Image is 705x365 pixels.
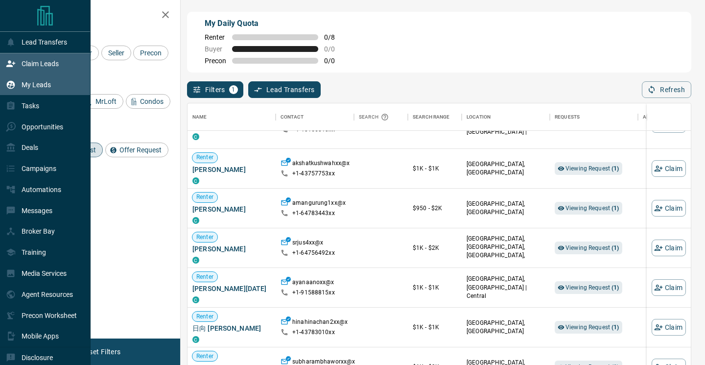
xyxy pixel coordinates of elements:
[192,204,271,214] span: [PERSON_NAME]
[565,165,619,172] span: Viewing Request
[292,159,350,170] p: akshatkushwahxx@x
[324,45,346,53] span: 0 / 0
[192,323,271,333] span: 日向 [PERSON_NAME]
[105,143,168,157] div: Offer Request
[192,217,199,224] div: condos.ca
[324,33,346,41] span: 0 / 8
[467,200,545,217] p: [GEOGRAPHIC_DATA], [GEOGRAPHIC_DATA]
[192,133,199,140] div: condos.ca
[292,318,348,328] p: hinahinachan2xx@x
[292,289,335,297] p: +1- 91588815xx
[187,81,243,98] button: Filters1
[192,153,217,162] span: Renter
[652,116,686,133] button: Claim
[292,125,335,134] p: +1- 43166813xx
[292,209,335,218] p: +1- 64783443xx
[292,199,346,209] p: amangurung1xx@x
[133,46,168,60] div: Precon
[413,323,457,332] p: $1K - $1K
[467,275,545,300] p: [GEOGRAPHIC_DATA], [GEOGRAPHIC_DATA] | Central
[555,281,622,294] div: Viewing Request (1)
[611,324,619,331] strong: ( 1 )
[611,165,619,172] strong: ( 1 )
[81,94,123,109] div: MrLoft
[105,49,128,57] span: Seller
[31,10,170,22] h2: Filters
[205,33,226,41] span: Renter
[324,57,346,65] span: 0 / 0
[292,278,334,289] p: ayanaanoxx@x
[565,324,619,331] span: Viewing Request
[652,200,686,217] button: Claim
[467,235,545,268] p: [GEOGRAPHIC_DATA], [GEOGRAPHIC_DATA], [GEOGRAPHIC_DATA], [GEOGRAPHIC_DATA]
[281,103,304,131] div: Contact
[652,240,686,256] button: Claim
[467,160,545,177] p: [GEOGRAPHIC_DATA], [GEOGRAPHIC_DATA]
[192,273,217,281] span: Renter
[359,103,391,131] div: Search
[555,242,622,254] div: Viewing Request (1)
[192,121,271,130] span: [PERSON_NAME]
[467,319,545,336] p: [GEOGRAPHIC_DATA], [GEOGRAPHIC_DATA]
[192,313,217,321] span: Renter
[192,352,217,361] span: Renter
[652,319,686,336] button: Claim
[611,284,619,291] strong: ( 1 )
[611,205,619,212] strong: ( 1 )
[137,97,167,105] span: Condos
[192,244,271,254] span: [PERSON_NAME]
[205,45,226,53] span: Buyer
[467,103,491,131] div: Location
[192,296,199,303] div: condos.ca
[408,103,462,131] div: Search Range
[137,49,165,57] span: Precon
[101,46,131,60] div: Seller
[413,283,457,292] p: $1K - $1K
[413,243,457,252] p: $1K - $2K
[550,103,638,131] div: Requests
[192,194,217,202] span: Renter
[565,205,619,212] span: Viewing Request
[230,86,237,93] span: 1
[192,284,271,293] span: [PERSON_NAME][DATE]
[565,284,619,291] span: Viewing Request
[192,103,207,131] div: Name
[292,170,335,178] p: +1- 43757753xx
[652,279,686,296] button: Claim
[642,81,691,98] button: Refresh
[565,244,619,251] span: Viewing Request
[192,336,199,343] div: condos.ca
[126,94,170,109] div: Condos
[74,343,127,360] button: Reset Filters
[462,103,550,131] div: Location
[192,165,271,174] span: [PERSON_NAME]
[292,249,335,257] p: +1- 64756492xx
[555,321,622,334] div: Viewing Request (1)
[413,164,457,173] p: $1K - $1K
[192,257,199,264] div: condos.ca
[205,57,226,65] span: Precon
[192,233,217,242] span: Renter
[188,103,276,131] div: Name
[248,81,321,98] button: Lead Transfers
[555,103,580,131] div: Requests
[652,160,686,177] button: Claim
[205,18,346,29] p: My Daily Quota
[192,177,199,184] div: condos.ca
[292,328,335,337] p: +1- 43783010xx
[413,103,450,131] div: Search Range
[292,239,323,249] p: srjus4xx@x
[555,202,622,215] div: Viewing Request (1)
[413,204,457,213] p: $950 - $2K
[555,162,622,175] div: Viewing Request (1)
[116,146,165,154] span: Offer Request
[276,103,354,131] div: Contact
[92,97,120,105] span: MrLoft
[611,244,619,251] strong: ( 1 )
